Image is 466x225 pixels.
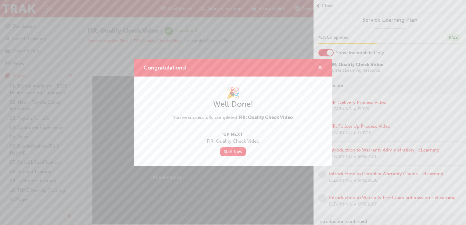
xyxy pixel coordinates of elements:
span: Congratulations, you have now completed this training on Fix it Right; by embracing this philosop... [58,47,302,73]
a: Start Now [220,147,246,156]
td: Welcome [58,83,183,97]
div: Complete [218,113,299,122]
span: You've successfully completed [173,115,293,120]
h1: 🎉 [173,86,293,100]
div: Complete [218,85,299,94]
div: Complete [218,99,299,108]
h2: Well Done! [173,99,293,109]
span: cross-icon [318,65,322,71]
span: FIR: Quality Check Video [173,138,293,145]
div: Quality Check [154,3,199,12]
div: Assessment [199,3,241,12]
div: Welcome [118,3,154,12]
span: FIR: Quality Check Video [238,115,293,120]
td: Quality Check [58,97,183,110]
button: cross-icon [318,64,322,72]
span: Congratulations! [58,20,302,37]
span: Congratulations! [144,64,187,71]
td: Assessment [58,110,183,124]
span: Up Next [173,131,293,138]
div: Congratulations! [134,59,332,166]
